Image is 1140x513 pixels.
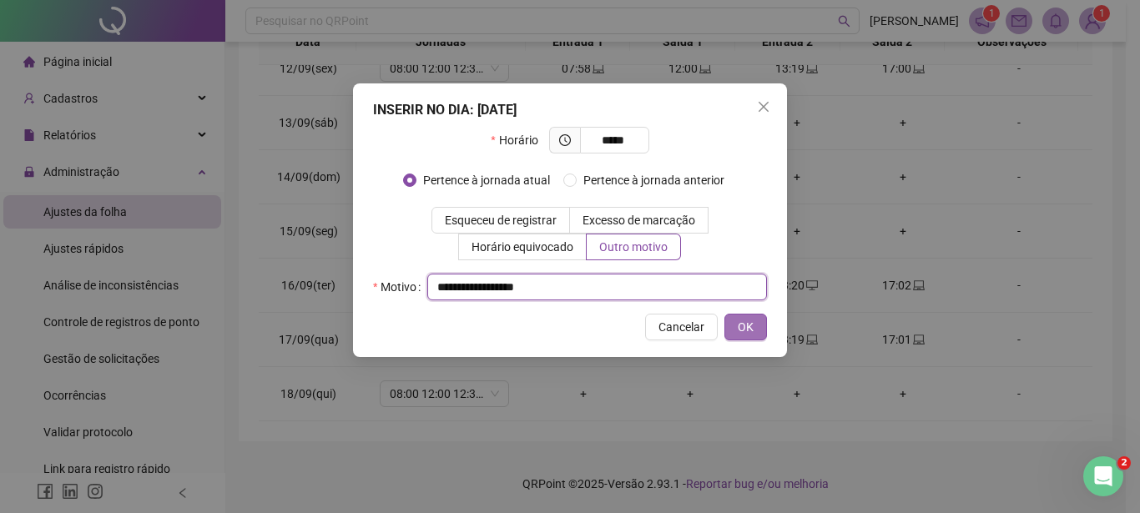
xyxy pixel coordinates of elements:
label: Motivo [373,274,427,300]
div: INSERIR NO DIA : [DATE] [373,100,767,120]
span: OK [738,318,754,336]
button: Close [750,93,777,120]
span: Horário equivocado [472,240,573,254]
span: Excesso de marcação [583,214,695,227]
span: clock-circle [559,134,571,146]
span: Cancelar [658,318,704,336]
span: Pertence à jornada anterior [577,171,731,189]
button: Cancelar [645,314,718,340]
span: Esqueceu de registrar [445,214,557,227]
button: OK [724,314,767,340]
label: Horário [491,127,548,153]
iframe: Intercom live chat [1083,456,1123,496]
span: Pertence à jornada atual [416,171,557,189]
span: Outro motivo [599,240,668,254]
span: 2 [1117,456,1131,470]
span: close [757,100,770,113]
